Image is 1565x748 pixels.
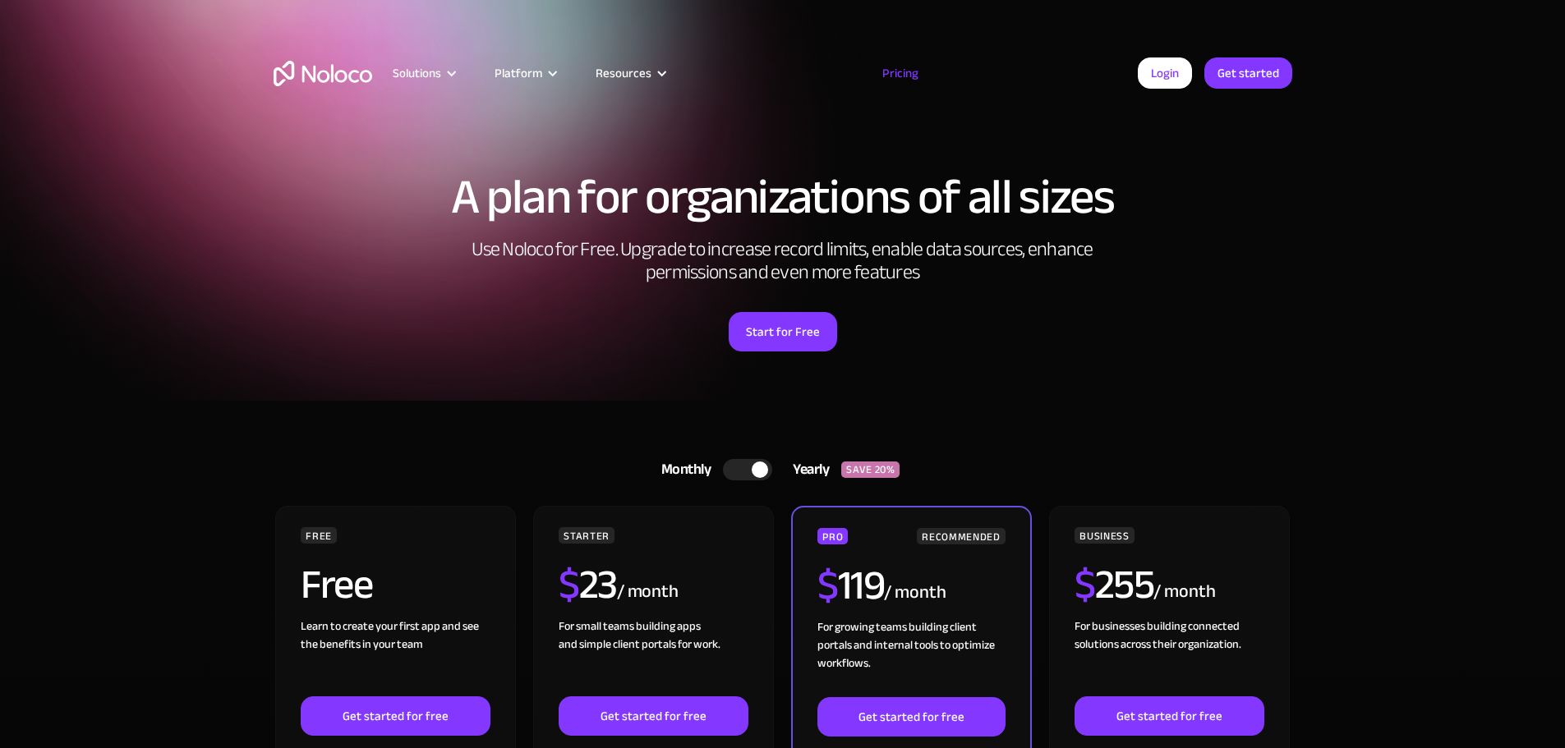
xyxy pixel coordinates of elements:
[559,617,748,696] div: For small teams building apps and simple client portals for work. ‍
[575,62,684,84] div: Resources
[1153,579,1215,605] div: / month
[596,62,651,84] div: Resources
[817,547,838,624] span: $
[917,528,1005,544] div: RECOMMENDED
[1075,527,1134,544] div: BUSINESS
[393,62,441,84] div: Solutions
[1138,57,1192,89] a: Login
[1075,546,1095,623] span: $
[772,457,841,482] div: Yearly
[1204,57,1292,89] a: Get started
[559,546,579,623] span: $
[274,172,1292,222] h1: A plan for organizations of all sizes
[817,528,848,544] div: PRO
[559,564,617,605] h2: 23
[301,696,490,736] a: Get started for free
[841,461,900,478] div: SAVE 20%
[274,61,372,86] a: home
[559,527,614,544] div: STARTER
[1075,617,1264,696] div: For businesses building connected solutions across their organization. ‍
[559,696,748,736] a: Get started for free
[301,564,372,605] h2: Free
[729,312,837,351] a: Start for Free
[884,580,946,606] div: / month
[617,579,679,605] div: / month
[641,457,724,482] div: Monthly
[817,565,884,606] h2: 119
[372,62,474,84] div: Solutions
[495,62,542,84] div: Platform
[301,527,337,544] div: FREE
[862,62,939,84] a: Pricing
[1075,564,1153,605] h2: 255
[1075,696,1264,736] a: Get started for free
[301,617,490,696] div: Learn to create your first app and see the benefits in your team ‍
[817,697,1005,737] a: Get started for free
[454,238,1112,284] h2: Use Noloco for Free. Upgrade to increase record limits, enable data sources, enhance permissions ...
[817,618,1005,697] div: For growing teams building client portals and internal tools to optimize workflows.
[474,62,575,84] div: Platform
